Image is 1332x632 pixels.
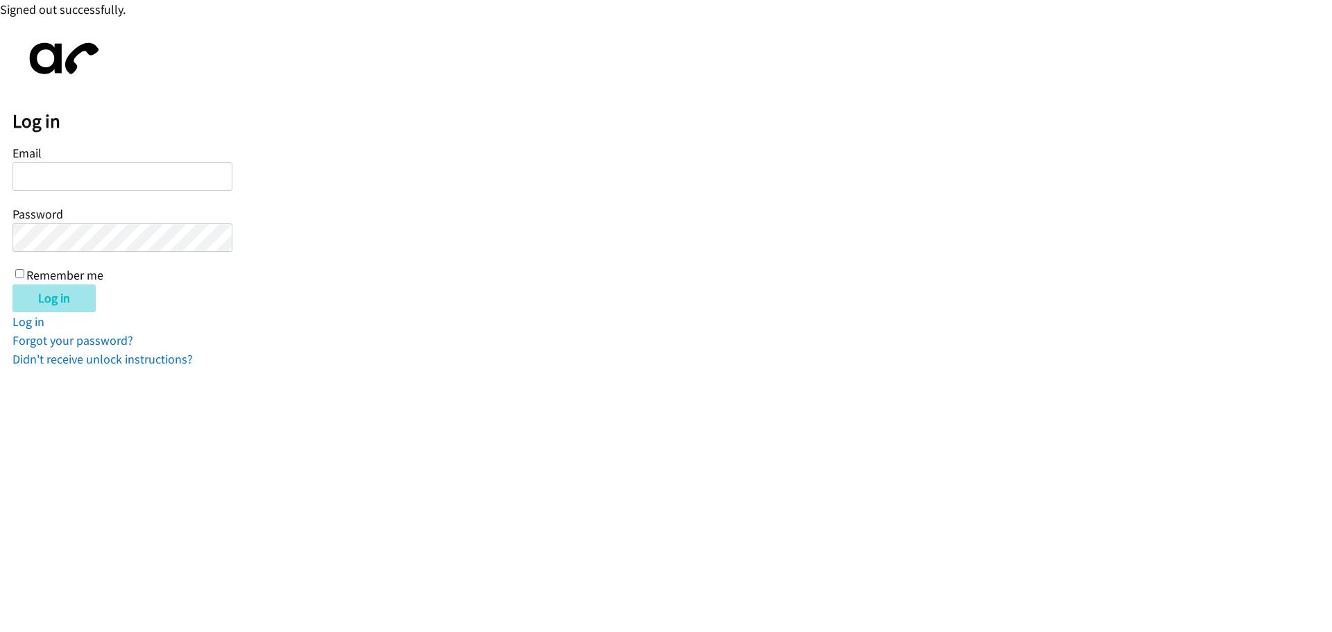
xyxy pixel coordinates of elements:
a: Didn't receive unlock instructions? [12,351,193,367]
h2: Log in [12,110,1332,133]
label: Password [12,206,63,222]
label: Remember me [26,267,103,283]
input: Log in [12,284,96,312]
a: Log in [12,314,44,330]
img: aphone-8a226864a2ddd6a5e75d1ebefc011f4aa8f32683c2d82f3fb0802fe031f96514.svg [12,31,110,86]
a: Forgot your password? [12,332,133,348]
label: Email [12,145,42,161]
